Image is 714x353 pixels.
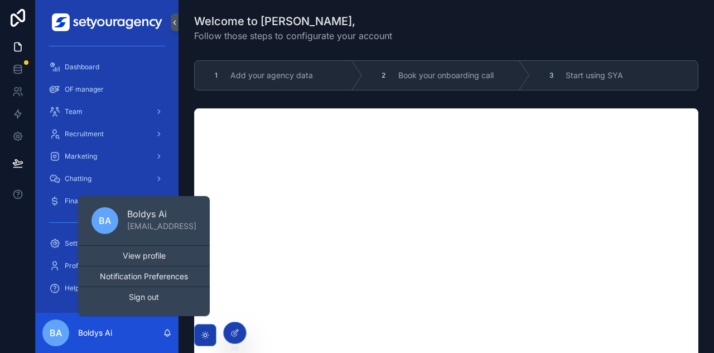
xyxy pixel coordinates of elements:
a: Dashboard [42,57,172,77]
a: Chatting [42,169,172,189]
span: Settings [65,239,90,248]
span: Help & documentation [65,284,134,293]
span: Finances [65,197,93,206]
span: Dashboard [65,63,99,71]
a: Help & documentation [42,278,172,298]
span: Recruitment [65,130,104,139]
span: Profile [65,261,85,270]
span: OF manager [65,85,104,94]
div: scrollable content [36,45,178,313]
span: Marketing [65,152,97,161]
a: Team [42,102,172,122]
span: 3 [549,71,553,80]
span: 2 [382,71,385,80]
a: Finances [42,191,172,211]
a: Recruitment [42,124,172,144]
span: Start using SYA [566,70,623,81]
span: Follow those steps to configurate your account [194,29,392,42]
button: Sign out [78,287,210,307]
button: Notification Preferences [78,266,210,287]
span: Team [65,107,83,116]
img: App logo [52,13,162,31]
span: BA [50,326,62,340]
span: 1 [215,71,218,80]
a: Settings [42,233,172,254]
span: Book your onboarding call [398,70,494,81]
p: Boldys Ai [78,327,112,338]
h1: Welcome to [PERSON_NAME], [194,13,392,29]
span: Chatting [65,174,91,183]
span: Add your agency data [230,70,313,81]
a: Marketing [42,146,172,166]
a: OF manager [42,79,172,99]
a: Profile [42,256,172,276]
